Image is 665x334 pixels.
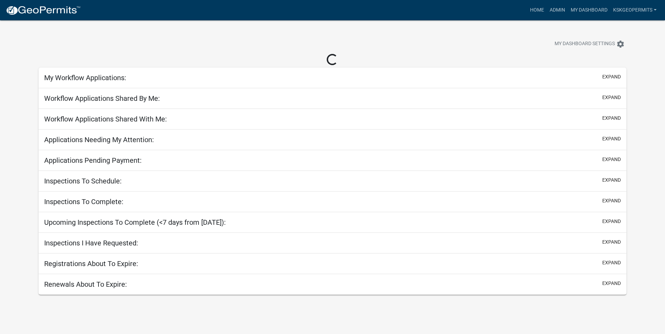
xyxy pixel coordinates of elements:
a: KSKgeopermits [610,4,659,17]
button: expand [602,135,621,142]
button: expand [602,176,621,184]
h5: Renewals About To Expire: [44,280,127,288]
a: My Dashboard [568,4,610,17]
h5: My Workflow Applications: [44,74,126,82]
a: Admin [547,4,568,17]
button: expand [602,280,621,287]
h5: Upcoming Inspections To Complete (<7 days from [DATE]): [44,218,226,227]
h5: Workflow Applications Shared With Me: [44,115,167,123]
button: expand [602,114,621,122]
a: Home [527,4,547,17]
h5: Registrations About To Expire: [44,259,138,268]
button: expand [602,197,621,204]
h5: Applications Needing My Attention: [44,135,154,144]
button: expand [602,218,621,225]
h5: Inspections To Schedule: [44,177,122,185]
button: expand [602,94,621,101]
h5: Applications Pending Payment: [44,156,142,165]
h5: Inspections To Complete: [44,197,123,206]
span: My Dashboard Settings [555,40,615,48]
button: expand [602,73,621,81]
button: My Dashboard Settingssettings [549,37,630,51]
h5: Inspections I Have Requested: [44,239,138,247]
button: expand [602,259,621,266]
i: settings [616,40,625,48]
button: expand [602,156,621,163]
h5: Workflow Applications Shared By Me: [44,94,160,103]
button: expand [602,238,621,246]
